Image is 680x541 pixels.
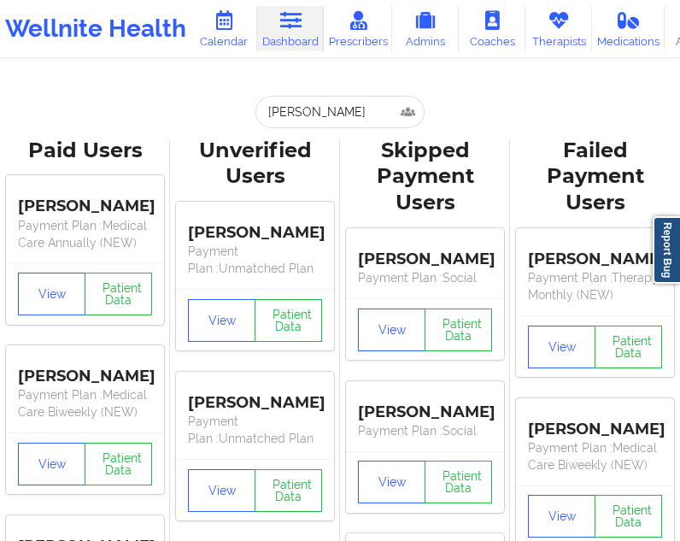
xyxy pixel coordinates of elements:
div: Unverified Users [182,138,328,191]
div: [PERSON_NAME] [358,390,492,422]
a: Therapists [525,6,592,51]
button: View [358,461,425,503]
p: Payment Plan : Social [358,422,492,439]
button: Patient Data [85,443,152,485]
div: [PERSON_NAME] [528,407,662,439]
button: View [528,326,595,368]
button: View [188,299,255,342]
div: Failed Payment Users [522,138,668,217]
a: Calendar [191,6,257,51]
div: [PERSON_NAME] [18,354,152,386]
button: Patient Data [595,495,662,538]
div: [PERSON_NAME] [528,237,662,269]
p: Payment Plan : Therapy Monthly (NEW) [528,269,662,303]
button: View [528,495,595,538]
p: Payment Plan : Social [358,269,492,286]
div: [PERSON_NAME] [358,237,492,269]
button: Patient Data [425,309,492,351]
a: Medications [592,6,664,51]
a: Report Bug [653,216,680,284]
div: Paid Users [12,138,158,164]
p: Payment Plan : Medical Care Annually (NEW) [18,217,152,251]
button: View [18,443,85,485]
button: Patient Data [255,299,322,342]
div: [PERSON_NAME] [188,380,322,413]
a: Prescribers [324,6,392,51]
div: [PERSON_NAME] [18,185,152,217]
p: Payment Plan : Medical Care Biweekly (NEW) [18,386,152,420]
div: [PERSON_NAME] [188,210,322,243]
button: Patient Data [85,273,152,315]
a: Admins [392,6,459,51]
button: View [358,309,425,351]
button: View [18,273,85,315]
div: Skipped Payment Users [352,138,498,217]
p: Payment Plan : Unmatched Plan [188,413,322,447]
p: Payment Plan : Medical Care Biweekly (NEW) [528,439,662,473]
button: Patient Data [425,461,492,503]
p: Payment Plan : Unmatched Plan [188,243,322,277]
a: Coaches [459,6,525,51]
button: Patient Data [255,469,322,512]
a: Dashboard [257,6,324,51]
button: View [188,469,255,512]
button: Patient Data [595,326,662,368]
